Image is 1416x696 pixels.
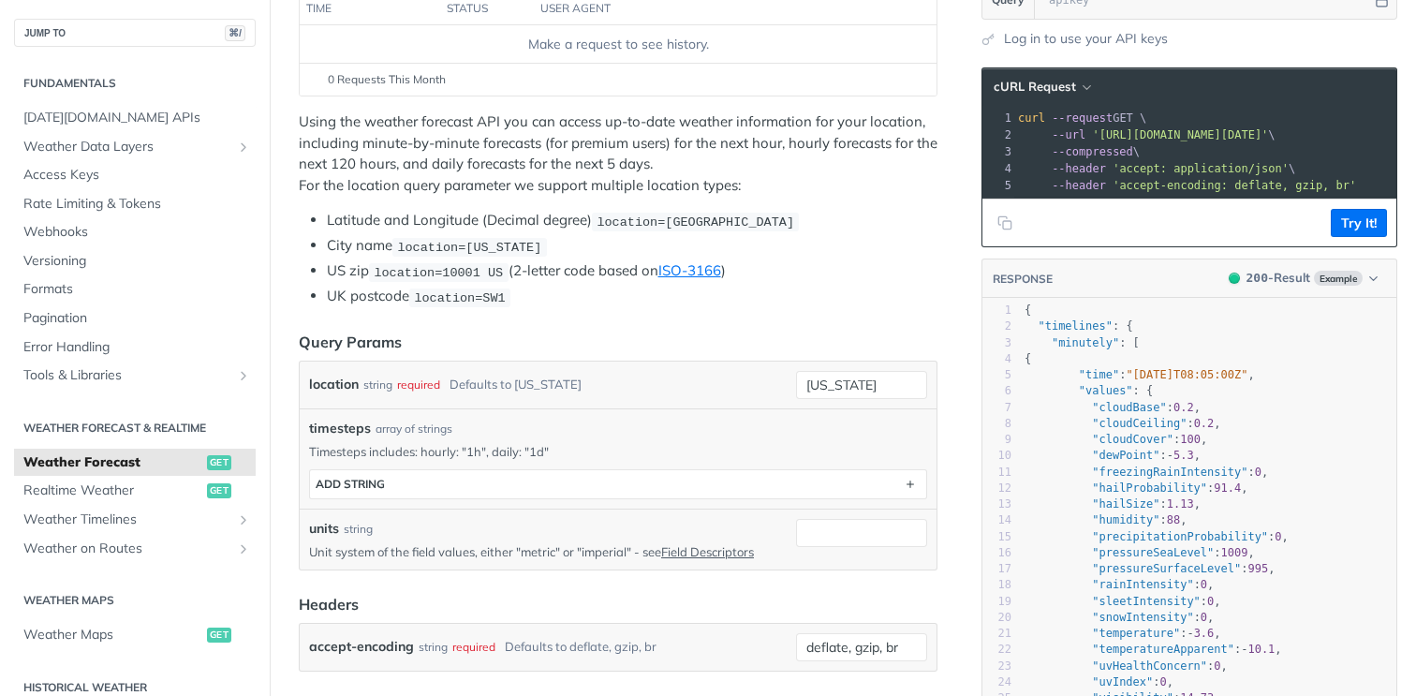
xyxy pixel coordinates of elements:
[1092,643,1234,656] span: "temperatureApparent"
[1092,562,1241,575] span: "pressureSurfaceLevel"
[1079,384,1133,397] span: "values"
[207,628,231,643] span: get
[1092,128,1268,141] span: '[URL][DOMAIN_NAME][DATE]'
[309,443,927,460] p: Timesteps includes: hourly: "1h", daily: "1d"
[1025,513,1187,526] span: : ,
[982,512,1011,528] div: 14
[1113,162,1289,175] span: 'accept: application/json'
[23,366,231,385] span: Tools & Libraries
[982,674,1011,690] div: 24
[14,420,256,437] h2: Weather Forecast & realtime
[1092,675,1153,689] span: "uvIndex"
[299,111,937,196] p: Using the weather forecast API you can access up-to-date weather information for your location, i...
[1025,595,1221,608] span: : ,
[1025,352,1031,365] span: {
[982,659,1011,674] div: 23
[1187,627,1193,640] span: -
[236,541,251,556] button: Show subpages for Weather on Routes
[299,331,402,353] div: Query Params
[1167,497,1194,511] span: 1.13
[1194,627,1215,640] span: 3.6
[1004,29,1168,49] a: Log in to use your API keys
[1092,449,1159,462] span: "dewPoint"
[1246,269,1310,288] div: - Result
[1052,145,1133,158] span: --compressed
[1025,481,1248,495] span: : ,
[1025,578,1214,591] span: : ,
[982,351,1011,367] div: 4
[23,280,251,299] span: Formats
[982,432,1011,448] div: 9
[397,240,541,254] span: location=[US_STATE]
[23,109,251,127] span: [DATE][DOMAIN_NAME] APIs
[1079,368,1119,381] span: "time"
[1092,401,1166,414] span: "cloudBase"
[1092,578,1193,591] span: "rainIntensity"
[1025,417,1221,430] span: : ,
[1167,513,1180,526] span: 88
[1038,319,1112,333] span: "timelines"
[14,679,256,696] h2: Historical Weather
[987,78,1097,96] button: cURL Request
[1025,433,1207,446] span: : ,
[982,160,1014,177] div: 4
[1229,273,1240,284] span: 200
[374,265,503,279] span: location=10001 US
[1194,417,1215,430] span: 0.2
[982,110,1014,126] div: 1
[1025,497,1201,511] span: : ,
[397,371,440,398] div: required
[982,561,1011,577] div: 17
[23,511,231,529] span: Weather Timelines
[982,143,1014,160] div: 3
[1214,659,1220,673] span: 0
[982,529,1011,545] div: 15
[1025,659,1228,673] span: : ,
[376,421,452,437] div: array of strings
[982,335,1011,351] div: 3
[661,544,754,559] a: Field Descriptors
[982,400,1011,416] div: 7
[1092,530,1268,543] span: "precipitationProbability"
[982,577,1011,593] div: 18
[1092,611,1193,624] span: "snowIntensity"
[207,483,231,498] span: get
[309,543,789,560] p: Unit system of the field values, either "metric" or "imperial" - see
[23,138,231,156] span: Weather Data Layers
[1092,417,1187,430] span: "cloudCeiling"
[982,416,1011,432] div: 8
[1092,627,1180,640] span: "temperature"
[1025,530,1289,543] span: : ,
[1025,401,1201,414] span: : ,
[328,71,446,88] span: 0 Requests This Month
[982,367,1011,383] div: 5
[1126,368,1247,381] span: "[DATE]T08:05:00Z"
[1025,368,1255,381] span: : ,
[1173,449,1194,462] span: 5.3
[327,260,937,282] li: US zip (2-letter code based on )
[505,633,656,660] div: Defaults to deflate, gzip, br
[23,195,251,214] span: Rate Limiting & Tokens
[236,368,251,383] button: Show subpages for Tools & Libraries
[1052,128,1085,141] span: --url
[225,25,245,41] span: ⌘/
[236,512,251,527] button: Show subpages for Weather Timelines
[1018,162,1295,175] span: \
[1025,336,1140,349] span: : [
[1201,578,1207,591] span: 0
[1092,546,1214,559] span: "pressureSeaLevel"
[992,270,1054,289] button: RESPONSE
[307,35,929,54] div: Make a request to see history.
[1160,675,1167,689] span: 0
[452,633,495,660] div: required
[14,506,256,534] a: Weather TimelinesShow subpages for Weather Timelines
[14,535,256,563] a: Weather on RoutesShow subpages for Weather on Routes
[1241,643,1247,656] span: -
[982,481,1011,496] div: 12
[1052,336,1119,349] span: "minutely"
[14,75,256,92] h2: Fundamentals
[1025,546,1255,559] span: : ,
[363,371,392,398] div: string
[236,140,251,155] button: Show subpages for Weather Data Layers
[14,304,256,333] a: Pagination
